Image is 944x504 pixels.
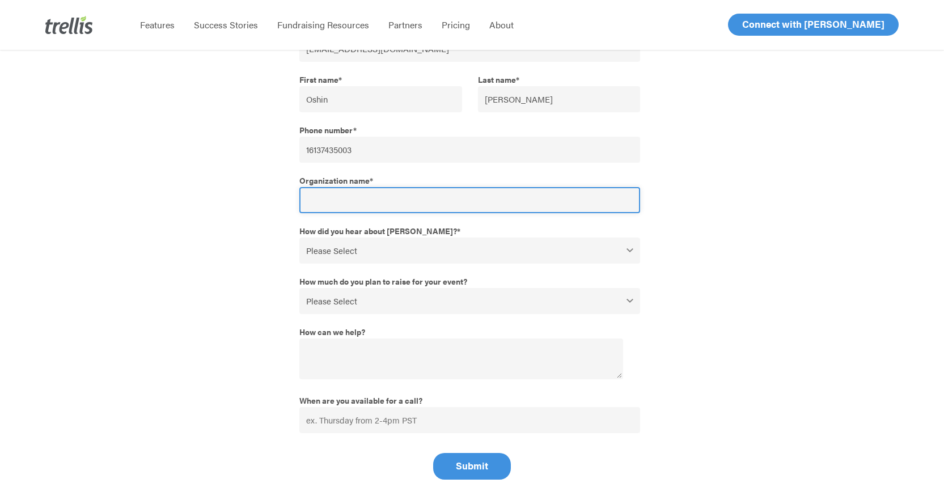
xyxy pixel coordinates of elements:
img: Trellis [45,16,93,34]
span: Features [140,18,175,31]
a: Success Stories [184,19,268,31]
a: Connect with [PERSON_NAME] [728,14,899,36]
span: When are you available for a call? [299,388,422,406]
span: About [489,18,514,31]
span: How can we help? [299,319,365,337]
a: Fundraising Resources [268,19,379,31]
span: First name [299,67,338,85]
input: Submit [433,453,511,480]
span: How much do you plan to raise for your event? [299,269,467,287]
a: Pricing [432,19,480,31]
span: Fundraising Resources [277,18,369,31]
span: How did you hear about [PERSON_NAME]? [299,218,457,236]
input: ex. Thursday from 2-4pm PST [299,407,641,433]
span: Last name [478,67,516,85]
span: Organization name [299,168,370,186]
span: Success Stories [194,18,258,31]
span: Connect with [PERSON_NAME] [742,17,884,31]
a: About [480,19,523,31]
span: Pricing [442,18,470,31]
a: Partners [379,19,432,31]
span: Phone number [299,117,353,135]
a: Features [130,19,184,31]
span: Partners [388,18,422,31]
